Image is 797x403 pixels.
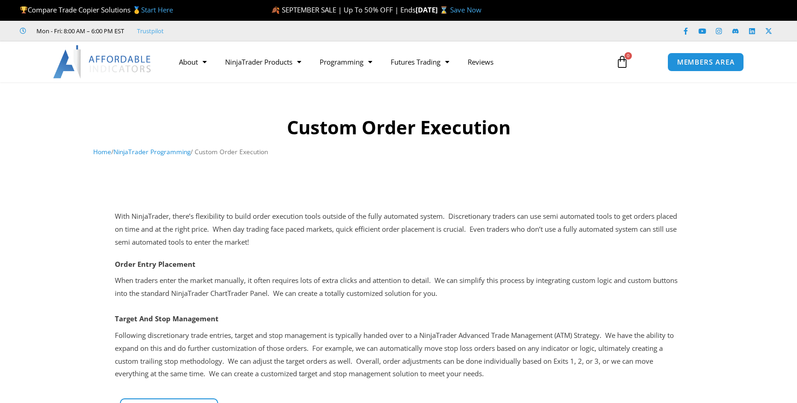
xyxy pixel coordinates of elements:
span: Compare Trade Copier Solutions 🥇 [20,5,173,14]
nav: Breadcrumb [93,146,704,158]
a: 0 [602,48,642,75]
span: 🍂 SEPTEMBER SALE | Up To 50% OFF | Ends [271,5,416,14]
a: Save Now [450,5,482,14]
p: Following discretionary trade entries, target and stop management is typically handed over to a N... [115,329,682,380]
a: Start Here [141,5,173,14]
strong: [DATE] ⌛ [416,5,450,14]
img: LogoAI | Affordable Indicators – NinjaTrader [53,45,152,78]
nav: Menu [170,51,605,72]
span: 0 [625,52,632,60]
a: NinjaTrader Programming [113,147,190,156]
img: 🏆 [20,6,27,13]
a: Reviews [458,51,503,72]
a: Programming [310,51,381,72]
h1: Custom Order Execution [93,114,704,140]
a: Home [93,147,111,156]
a: About [170,51,216,72]
a: Futures Trading [381,51,458,72]
strong: Target And Stop Management [115,314,219,323]
span: MEMBERS AREA [677,59,735,66]
span: Mon - Fri: 8:00 AM – 6:00 PM EST [34,25,124,36]
a: MEMBERS AREA [667,53,744,72]
a: NinjaTrader Products [216,51,310,72]
a: Trustpilot [137,25,164,36]
strong: Order Entry Placement [115,259,196,269]
div: With NinjaTrader, there’s flexibility to build order execution tools outside of the fully automat... [115,210,682,249]
p: When traders enter the market manually, it often requires lots of extra clicks and attention to d... [115,274,682,300]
